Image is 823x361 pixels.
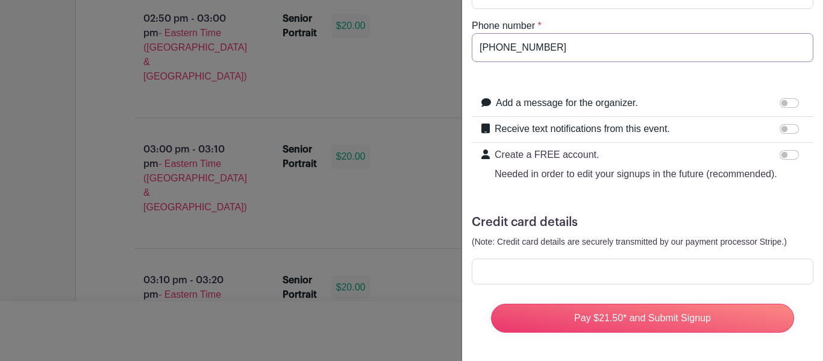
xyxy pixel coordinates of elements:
input: Pay $21.50* and Submit Signup [491,304,794,333]
small: (Note: Credit card details are securely transmitted by our payment processor Stripe.) [472,237,787,246]
label: Receive text notifications from this event. [495,122,670,136]
label: Add a message for the organizer. [496,96,638,110]
p: Needed in order to edit your signups in the future (recommended). [495,167,777,181]
iframe: Secure card payment input frame [480,266,806,277]
p: Create a FREE account. [495,148,777,162]
h5: Credit card details [472,215,813,230]
label: Phone number [472,19,535,33]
